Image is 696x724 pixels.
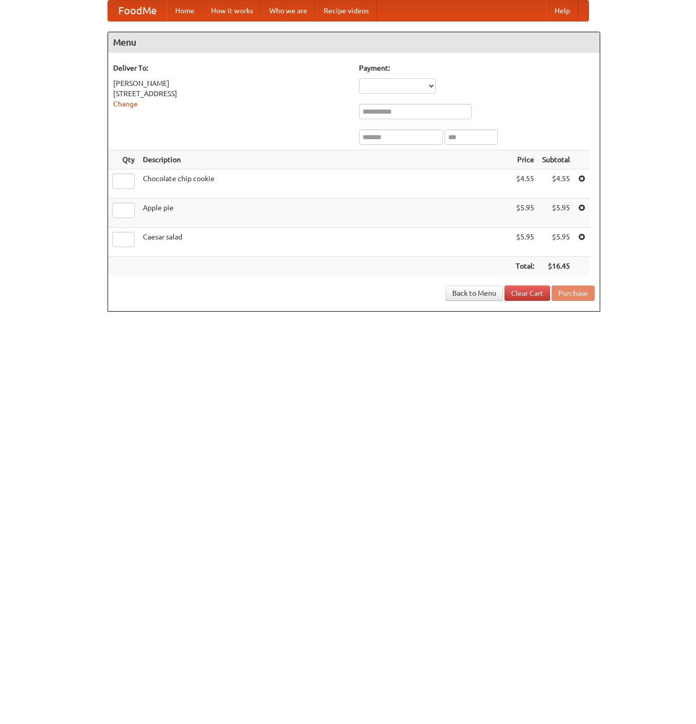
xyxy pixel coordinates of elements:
[538,150,574,169] th: Subtotal
[113,100,138,108] a: Change
[203,1,261,21] a: How it works
[552,286,595,301] button: Purchase
[139,169,512,199] td: Chocolate chip cookie
[113,63,349,73] h5: Deliver To:
[261,1,315,21] a: Who we are
[446,286,503,301] a: Back to Menu
[315,1,377,21] a: Recipe videos
[512,150,538,169] th: Price
[139,150,512,169] th: Description
[538,228,574,257] td: $5.95
[113,78,349,89] div: [PERSON_NAME]
[139,199,512,228] td: Apple pie
[113,89,349,99] div: [STREET_ADDRESS]
[108,1,167,21] a: FoodMe
[359,63,595,73] h5: Payment:
[538,257,574,276] th: $16.45
[167,1,203,21] a: Home
[512,169,538,199] td: $4.55
[108,32,600,53] h4: Menu
[504,286,550,301] a: Clear Cart
[512,257,538,276] th: Total:
[139,228,512,257] td: Caesar salad
[538,169,574,199] td: $4.55
[538,199,574,228] td: $5.95
[546,1,578,21] a: Help
[512,199,538,228] td: $5.95
[108,150,139,169] th: Qty
[512,228,538,257] td: $5.95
